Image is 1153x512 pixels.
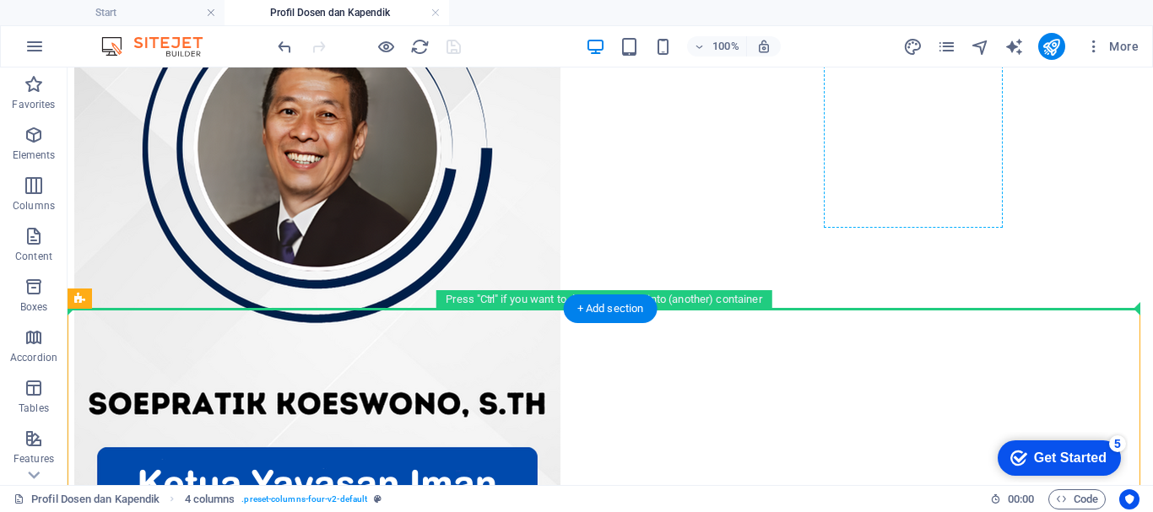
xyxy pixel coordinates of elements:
[756,39,771,54] i: On resize automatically adjust zoom level to fit chosen device.
[225,3,449,22] h4: Profil Dosen dan Kapendik
[20,300,48,314] p: Boxes
[12,98,55,111] p: Favorites
[990,489,1035,509] h6: Session time
[376,36,396,57] button: Click here to leave preview mode and continue editing
[410,37,430,57] i: Reload page
[1038,33,1065,60] button: publish
[19,402,49,415] p: Tables
[14,489,160,509] a: Click to cancel selection. Double-click to open Pages
[903,36,923,57] button: design
[275,37,295,57] i: Undo: Change image (Ctrl+Z)
[1056,489,1098,509] span: Code
[1020,493,1022,505] span: :
[374,494,382,504] i: This element is a customizable preset
[1004,36,1025,57] button: text_generator
[564,294,658,323] div: + Add section
[409,36,430,57] button: reload
[1004,37,1024,57] i: AI Writer
[1085,38,1139,55] span: More
[712,36,739,57] h6: 100%
[1079,33,1145,60] button: More
[14,8,137,44] div: Get Started 5 items remaining, 0% complete
[1119,489,1139,509] button: Usercentrics
[97,36,224,57] img: Editor Logo
[241,489,367,509] span: . preset-columns-four-v2-default
[50,19,122,34] div: Get Started
[1048,489,1106,509] button: Code
[14,452,54,466] p: Features
[125,3,142,20] div: 5
[903,37,923,57] i: Design (Ctrl+Alt+Y)
[185,489,235,509] span: Click to select. Double-click to edit
[15,250,52,263] p: Content
[274,36,295,57] button: undo
[13,199,55,213] p: Columns
[185,489,382,509] nav: breadcrumb
[1008,489,1034,509] span: 00 00
[13,148,56,162] p: Elements
[687,36,747,57] button: 100%
[937,37,956,57] i: Pages (Ctrl+Alt+S)
[971,36,991,57] button: navigator
[10,351,57,364] p: Accordion
[937,36,957,57] button: pages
